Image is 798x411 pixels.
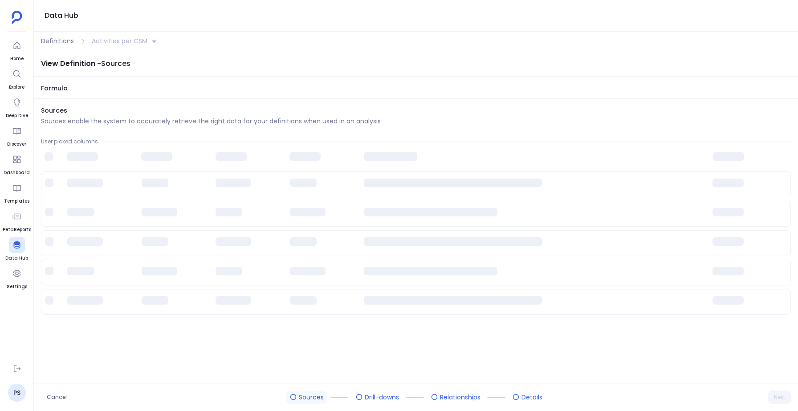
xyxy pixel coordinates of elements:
[365,392,399,402] span: Drill-downs
[6,112,28,119] span: Deep Dive
[3,226,31,233] span: PetaReports
[41,37,74,46] span: Definitions
[45,9,78,22] h1: Data Hub
[4,180,29,205] a: Templates
[509,391,546,403] button: Details
[4,198,29,205] span: Templates
[101,58,130,69] span: Sources
[427,391,484,403] button: Relationships
[90,34,159,49] button: Activities per CSM
[7,265,27,290] a: Settings
[41,58,101,69] span: View Definition -
[6,94,28,119] a: Deep Dive
[41,84,791,93] span: Formula
[4,169,30,176] span: Dashboard
[5,255,28,262] span: Data Hub
[7,141,26,148] span: Discover
[41,391,73,404] button: Cancel
[41,138,98,145] span: User picked columns
[5,237,28,262] a: Data Hub
[9,55,25,62] span: Home
[3,208,31,233] a: PetaReports
[41,106,67,115] span: Sources
[12,11,22,24] img: petavue logo
[8,384,26,402] a: PS
[299,392,324,402] span: Sources
[352,391,403,403] button: Drill-downs
[92,37,147,46] span: Activities per CSM
[4,151,30,176] a: Dashboard
[440,392,480,402] span: Relationships
[41,117,381,126] p: Sources enable the system to accurately retrieve the right data for your definitions when used in...
[9,84,25,91] span: Explore
[7,283,27,290] span: Settings
[286,391,327,403] button: Sources
[7,123,26,148] a: Discover
[521,392,542,402] span: Details
[9,66,25,91] a: Explore
[9,37,25,62] a: Home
